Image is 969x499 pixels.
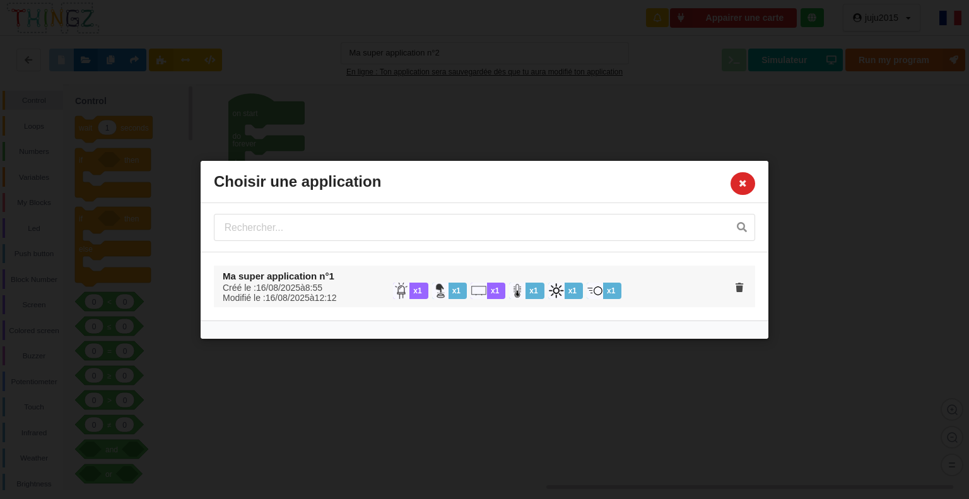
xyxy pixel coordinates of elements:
[223,270,751,282] h4: Ma super application n°1
[432,282,449,298] img: Bouton
[214,214,755,240] input: Rechercher...
[471,282,487,298] img: Ecran
[587,282,621,298] div: 1 x Détecteur de mouvements
[509,282,526,298] img: Meteo
[548,282,583,298] div: 1 x Luminosité
[214,172,755,191] h2: Choisir une application
[393,282,428,298] div: 1 x Led
[471,282,505,298] div: 1 x Ecran
[548,282,565,298] img: Luminosité
[509,282,544,298] div: 1 x Meteo
[214,282,384,302] div: Créé le : 16 / 08 / 2025 à 8 : 55 Modifié le : 16 / 08 / 2025 à 12 : 12
[432,282,467,298] div: 1 x Bouton
[393,282,409,298] img: Led
[587,282,603,298] img: Détecteur de mouvements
